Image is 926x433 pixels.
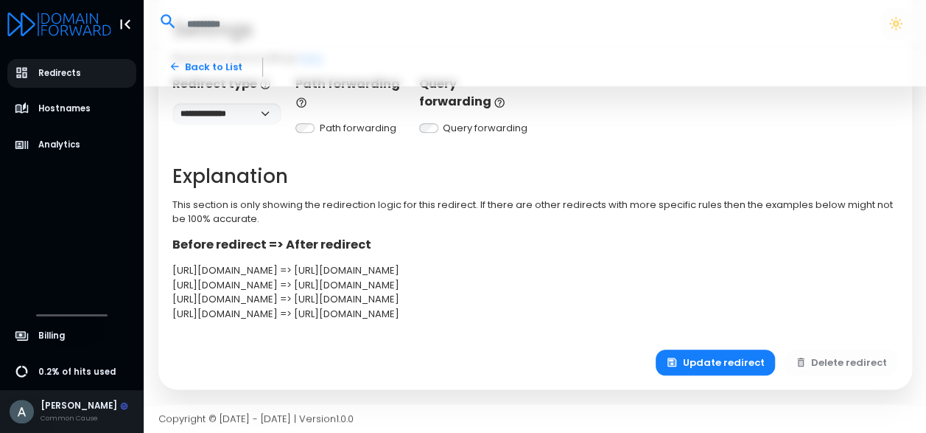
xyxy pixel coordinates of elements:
[172,198,897,226] p: This section is only showing the redirection logic for this redirect. If there are other redirect...
[7,94,137,123] a: Hostnames
[7,13,111,33] a: Logo
[785,350,898,375] button: Delete redirect
[172,165,897,188] h2: Explanation
[38,139,80,151] span: Analytics
[41,413,128,423] div: Common Cause
[158,412,354,426] span: Copyright © [DATE] - [DATE] | Version 1.0.0
[7,131,137,159] a: Analytics
[38,67,81,80] span: Redirects
[172,236,897,254] p: Before redirect => After redirect
[172,307,897,322] div: [URL][DOMAIN_NAME] => [URL][DOMAIN_NAME]
[443,121,527,136] label: Query forwarding
[172,263,897,278] div: [URL][DOMAIN_NAME] => [URL][DOMAIN_NAME]
[38,103,91,115] span: Hostnames
[158,54,253,80] a: Back to List
[38,330,65,342] span: Billing
[38,366,116,378] span: 0.2% of hits used
[419,75,528,111] p: Query forwarding
[656,350,775,375] button: Update redirect
[295,75,404,111] p: Path forwarding
[7,59,137,88] a: Redirects
[41,400,128,413] div: [PERSON_NAME]
[7,358,137,387] a: 0.2% of hits used
[10,400,34,424] img: Avatar
[111,10,139,38] button: Toggle Aside
[172,292,897,307] div: [URL][DOMAIN_NAME] => [URL][DOMAIN_NAME]
[7,322,137,350] a: Billing
[320,121,396,136] label: Path forwarding
[172,278,897,293] div: [URL][DOMAIN_NAME] => [URL][DOMAIN_NAME]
